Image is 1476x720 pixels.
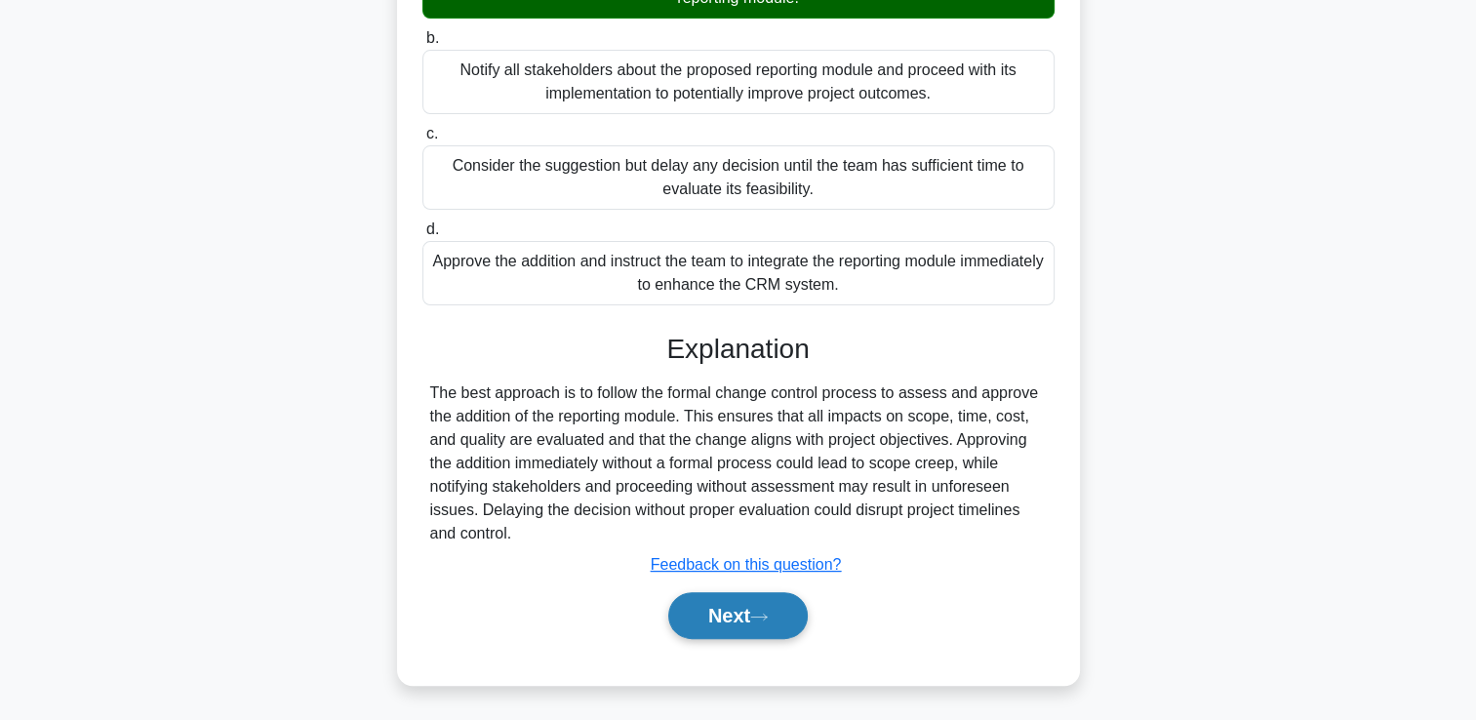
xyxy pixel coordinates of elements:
[434,333,1043,366] h3: Explanation
[422,145,1055,210] div: Consider the suggestion but delay any decision until the team has sufficient time to evaluate its...
[426,29,439,46] span: b.
[426,220,439,237] span: d.
[422,50,1055,114] div: Notify all stakeholders about the proposed reporting module and proceed with its implementation t...
[422,241,1055,305] div: Approve the addition and instruct the team to integrate the reporting module immediately to enhan...
[668,592,808,639] button: Next
[651,556,842,573] a: Feedback on this question?
[426,125,438,141] span: c.
[430,381,1047,545] div: The best approach is to follow the formal change control process to assess and approve the additi...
